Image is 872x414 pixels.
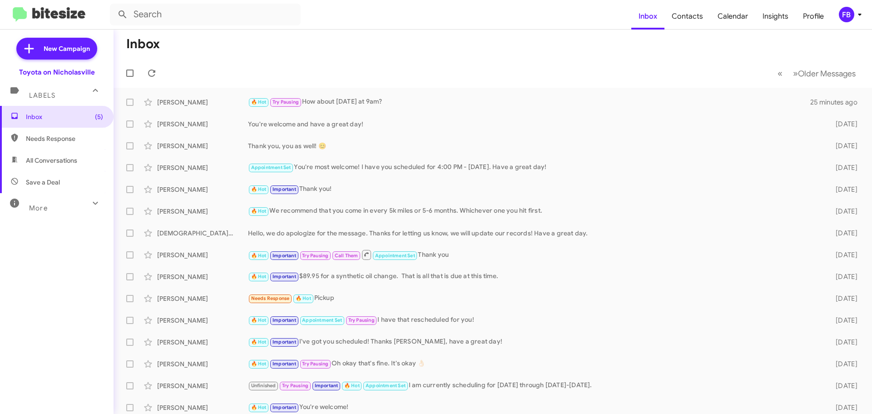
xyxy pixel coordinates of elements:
span: 🔥 Hot [251,361,267,367]
div: [PERSON_NAME] [157,207,248,216]
div: [DATE] [821,272,865,281]
div: You're welcome! [248,402,821,413]
a: New Campaign [16,38,97,60]
input: Search [110,4,301,25]
div: [PERSON_NAME] [157,185,248,194]
div: [DATE] [821,229,865,238]
div: Toyota on Nicholasville [19,68,95,77]
div: [DEMOGRAPHIC_DATA][PERSON_NAME] [157,229,248,238]
span: Older Messages [798,69,856,79]
div: [DATE] [821,403,865,412]
span: Appointment Set [302,317,342,323]
span: (5) [95,112,103,121]
span: Try Pausing [348,317,375,323]
span: Save a Deal [26,178,60,187]
div: [PERSON_NAME] [157,272,248,281]
div: [PERSON_NAME] [157,294,248,303]
div: You're most welcome! I have you scheduled for 4:00 PM - [DATE]. Have a great day! [248,162,821,173]
span: More [29,204,48,212]
span: Important [272,186,296,192]
div: Thank you [248,249,821,260]
span: Try Pausing [302,361,328,367]
div: [PERSON_NAME] [157,316,248,325]
span: 🔥 Hot [344,383,360,389]
span: Needs Response [251,295,290,301]
span: All Conversations [26,156,77,165]
span: Appointment Set [375,253,415,259]
a: Calendar [710,3,755,30]
span: 🔥 Hot [251,253,267,259]
div: Thank you! [248,184,821,195]
span: 🔥 Hot [296,295,311,301]
div: Thank you, you as well! 😊 [248,141,821,150]
div: [PERSON_NAME] [157,141,248,150]
span: Important [272,339,296,345]
span: « [778,68,783,79]
div: [PERSON_NAME] [157,98,248,107]
span: Try Pausing [302,253,328,259]
span: Call Them [335,253,358,259]
div: [DATE] [821,207,865,216]
div: How about [DATE] at 9am? [248,97,810,107]
div: I am currently scheduling for [DATE] through [DATE]-[DATE]. [248,380,821,391]
button: FB [831,7,862,22]
div: You're welcome and have a great day! [248,120,821,129]
div: [PERSON_NAME] [157,381,248,390]
div: [DATE] [821,294,865,303]
span: Important [272,361,296,367]
span: Appointment Set [251,165,291,170]
a: Insights [755,3,796,30]
span: Labels [29,91,55,100]
div: [DATE] [821,316,865,325]
span: Important [272,317,296,323]
span: 🔥 Hot [251,339,267,345]
div: [DATE] [821,381,865,390]
span: Important [272,253,296,259]
div: Hello, we do apologize for the message. Thanks for letting us know, we will update our records! H... [248,229,821,238]
span: 🔥 Hot [251,99,267,105]
a: Inbox [631,3,664,30]
div: 25 minutes ago [810,98,865,107]
span: Important [272,274,296,279]
div: [DATE] [821,141,865,150]
div: We recommend that you come in every 5k miles or 5-6 months. Whichever one you hit first. [248,206,821,216]
div: [DATE] [821,250,865,259]
div: [DATE] [821,338,865,347]
div: [DATE] [821,359,865,369]
div: [PERSON_NAME] [157,120,248,129]
span: 🔥 Hot [251,404,267,410]
div: $89.95 for a synthetic oil change. That is all that is due at this time. [248,271,821,282]
span: New Campaign [44,44,90,53]
span: Inbox [26,112,103,121]
div: [DATE] [821,163,865,172]
div: [PERSON_NAME] [157,338,248,347]
div: [PERSON_NAME] [157,359,248,369]
span: Unfinished [251,383,276,389]
nav: Page navigation example [773,64,861,83]
span: Appointment Set [366,383,406,389]
span: Important [272,404,296,410]
h1: Inbox [126,37,160,51]
div: I've got you scheduled! Thanks [PERSON_NAME], have a great day! [248,337,821,347]
div: Oh okay that's fine. It's okay 👌🏻 [248,359,821,369]
span: Try Pausing [272,99,299,105]
span: Important [315,383,338,389]
a: Contacts [664,3,710,30]
span: 🔥 Hot [251,317,267,323]
a: Profile [796,3,831,30]
span: 🔥 Hot [251,274,267,279]
div: Pickup [248,293,821,304]
span: » [793,68,798,79]
span: Needs Response [26,134,103,143]
div: [DATE] [821,120,865,129]
button: Next [788,64,861,83]
div: [PERSON_NAME] [157,250,248,259]
div: [DATE] [821,185,865,194]
span: Try Pausing [282,383,308,389]
div: FB [839,7,854,22]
